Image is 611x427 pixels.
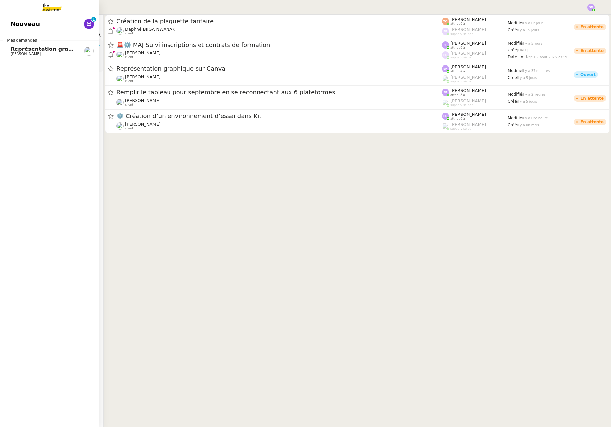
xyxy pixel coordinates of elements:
span: Créé [508,28,517,32]
app-user-label: attribué à [442,88,508,97]
img: users%2F6gb6idyi0tfvKNN6zQQM24j9Qto2%2Favatar%2F4d99454d-80b1-4afc-9875-96eb8ae1710f [116,99,124,106]
nz-badge-sup: 1 [91,17,96,22]
app-user-detailed-label: client [116,50,442,59]
span: jeu. 7 août 2025 23:59 [530,55,567,59]
span: Modifié [508,41,522,46]
span: client [125,127,133,130]
img: svg [442,113,449,120]
p: 1 [92,17,95,23]
img: svg [442,89,449,96]
span: il y a un jour [522,21,543,25]
span: il y a 15 jours [517,28,539,32]
app-user-detailed-label: client [116,98,442,107]
span: Représentation graphique sur Canva [11,46,120,52]
span: attribué à [450,22,465,26]
span: suppervisé par [450,127,473,131]
div: Ouvert [580,73,596,77]
span: client [125,103,133,107]
span: il y a 5 jours [517,76,537,80]
span: attribué à [450,93,465,97]
span: [PERSON_NAME] [450,88,486,93]
span: [PERSON_NAME] [11,52,41,56]
img: users%2FW4OQjB9BRtYK2an7yusO0WsYLsD3%2Favatar%2F28027066-518b-424c-8476-65f2e549ac29 [116,122,124,130]
div: En attente [580,49,604,53]
span: suppervisé par [450,103,473,107]
img: svg [442,28,449,35]
app-user-detailed-label: client [116,122,442,130]
span: [PERSON_NAME] [125,122,161,127]
app-user-label: suppervisé par [442,98,508,107]
span: il y a 5 jours [522,42,542,45]
span: Remplir le tableau pour septembre en se reconnectant aux 6 plateformes [116,89,442,95]
span: [DATE] [517,49,528,52]
span: [PERSON_NAME] [450,51,486,56]
div: En attente [580,96,604,100]
img: svg [587,4,595,11]
span: Représentation graphique sur Canva [116,66,442,72]
img: users%2FPPrFYTsEAUgQy5cK5MCpqKbOX8K2%2Favatar%2FCapture%20d%E2%80%99e%CC%81cran%202023-06-05%20a%... [442,99,449,106]
span: [PERSON_NAME] [450,17,486,22]
app-user-detailed-label: client [116,27,442,35]
span: Modifié [508,116,522,120]
span: ⚙️ MAJ Suivi inscriptions et contrats de formation [116,42,442,48]
span: Création de la plaquette tarifaire [116,18,442,24]
span: [PERSON_NAME] [450,112,486,117]
app-user-label: attribué à [442,41,508,49]
span: Date limite [508,55,530,59]
span: Créé [508,75,517,80]
span: [PERSON_NAME] [125,98,161,103]
span: ⚙️ Création d’un environnement d’essai dans Kit [116,113,442,119]
img: svg [442,18,449,25]
span: Modifié [508,21,522,25]
span: attribué à [450,70,465,73]
span: attribué à [450,117,465,121]
span: il y a 5 jours [517,100,537,103]
span: [PERSON_NAME] [125,50,161,55]
div: En attente [580,120,604,124]
img: users%2FPPrFYTsEAUgQy5cK5MCpqKbOX8K2%2Favatar%2FCapture%20d%E2%80%99e%CC%81cran%202023-06-05%20a%... [442,75,449,82]
span: suppervisé par [450,32,473,36]
span: [PERSON_NAME] [450,122,486,127]
img: users%2FPPrFYTsEAUgQy5cK5MCpqKbOX8K2%2Favatar%2FCapture%20d%E2%80%99e%CC%81cran%202023-06-05%20a%... [442,123,449,130]
span: Créé [508,123,517,127]
app-user-label: suppervisé par [442,27,508,36]
span: attribué à [450,46,465,49]
span: il y a un mois [517,123,539,127]
span: Créé [508,48,517,52]
app-user-label: suppervisé par [442,51,508,59]
span: client [125,32,133,35]
span: [PERSON_NAME] [450,98,486,103]
img: users%2F6gb6idyi0tfvKNN6zQQM24j9Qto2%2Favatar%2F4d99454d-80b1-4afc-9875-96eb8ae1710f [116,75,124,82]
span: [PERSON_NAME] [450,41,486,46]
span: client [125,79,133,83]
img: users%2FvXkuctLX0wUbD4cA8OSk7KI5fra2%2Favatar%2F858bcb8a-9efe-43bf-b7a6-dc9f739d6e70 [116,51,124,58]
span: il y a 37 minutes [522,69,550,73]
img: svg [442,65,449,72]
app-user-detailed-label: client [116,74,442,83]
span: Modifié [508,92,522,97]
span: Mes demandes [3,37,41,44]
span: il y a 2 heures [522,93,546,96]
span: [PERSON_NAME] [450,27,486,32]
app-user-label: attribué à [442,112,508,120]
app-user-label: attribué à [442,64,508,73]
span: Modifié [508,68,522,73]
span: client [125,55,133,59]
app-user-label: suppervisé par [442,122,508,131]
span: Nouveau [11,19,40,29]
app-user-label: attribué à [442,17,508,26]
app-user-label: suppervisé par [442,75,508,83]
img: users%2FKPVW5uJ7nAf2BaBJPZnFMauzfh73%2Favatar%2FDigitalCollectionThumbnailHandler.jpeg [116,27,124,35]
img: svg [442,41,449,49]
span: Créé [508,99,517,104]
span: Daphné BIIGA NWANAK [125,27,175,32]
span: il y a une heure [522,116,548,120]
span: [PERSON_NAME] [125,74,161,79]
span: [PERSON_NAME] [450,64,486,69]
img: users%2F6gb6idyi0tfvKNN6zQQM24j9Qto2%2Favatar%2F4d99454d-80b1-4afc-9875-96eb8ae1710f [84,47,94,56]
span: suppervisé par [450,80,473,83]
span: [PERSON_NAME] [450,75,486,80]
span: suppervisé par [450,56,473,59]
div: En attente [580,25,604,29]
span: 🚨 [116,41,124,48]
